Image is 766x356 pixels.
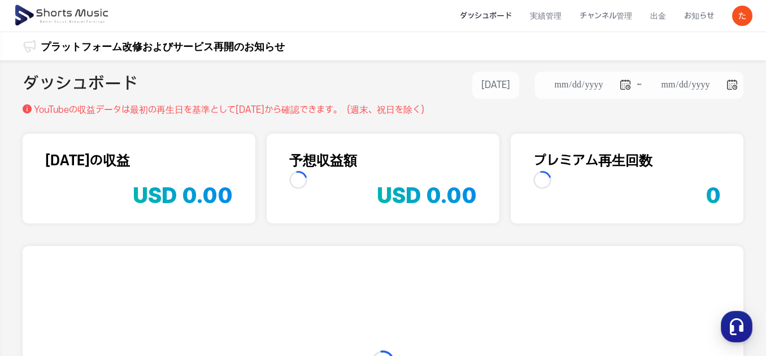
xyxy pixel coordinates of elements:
a: プラットフォーム改修およびサービス再開のお知らせ [41,39,285,54]
img: 알림 아이콘 [23,39,36,53]
dt: プレミアム再生回数 [533,151,721,171]
h2: ダッシュボード [23,72,138,99]
dd: 0 [706,171,721,206]
img: 설명 아이콘 [23,104,32,113]
dt: 予想収益額 [289,151,477,171]
p: YouTubeの収益データは最初の再生日を基準とし て[DATE]から確認できます。（週末、祝日を除く） [34,103,429,117]
span: USD 0.00 [133,183,233,208]
a: 実績管理 [521,1,571,31]
a: チャンネル管理 [571,1,641,31]
button: [DATE] [472,72,519,99]
li: ~ [535,72,743,99]
span: USD 0.00 [377,183,477,208]
a: ダッシュボード [451,1,521,31]
a: 出金 [641,1,675,31]
img: 사용자 이미지 [732,6,752,26]
a: お知らせ [675,1,723,31]
dt: [DATE]の収益 [45,151,233,171]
